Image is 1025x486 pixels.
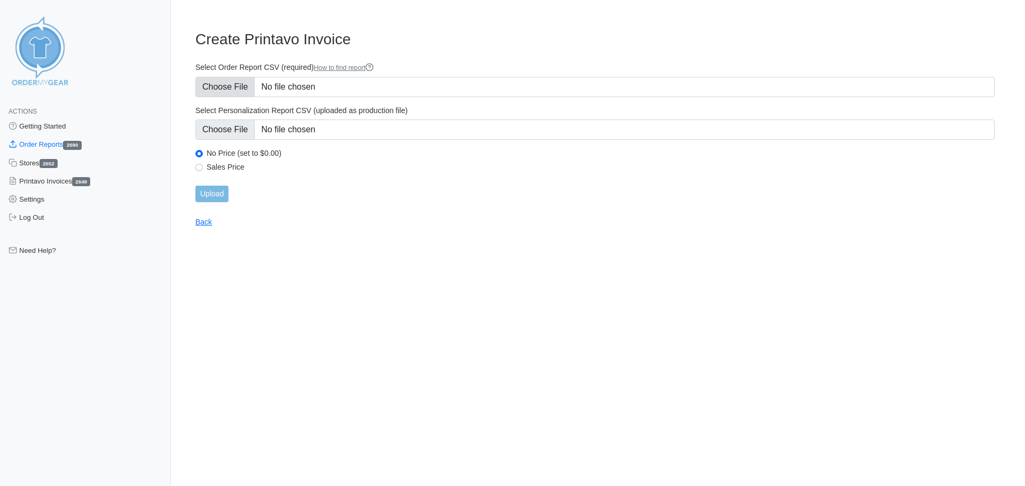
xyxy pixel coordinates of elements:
[314,64,374,71] a: How to find report
[195,106,995,115] label: Select Personalization Report CSV (uploaded as production file)
[207,162,995,172] label: Sales Price
[195,186,228,202] input: Upload
[195,62,995,73] label: Select Order Report CSV (required)
[40,159,58,168] span: 2652
[72,177,90,186] span: 2649
[63,141,81,150] span: 2690
[9,108,37,115] span: Actions
[195,30,995,49] h3: Create Printavo Invoice
[195,218,212,226] a: Back
[207,148,995,158] label: No Price (set to $0.00)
